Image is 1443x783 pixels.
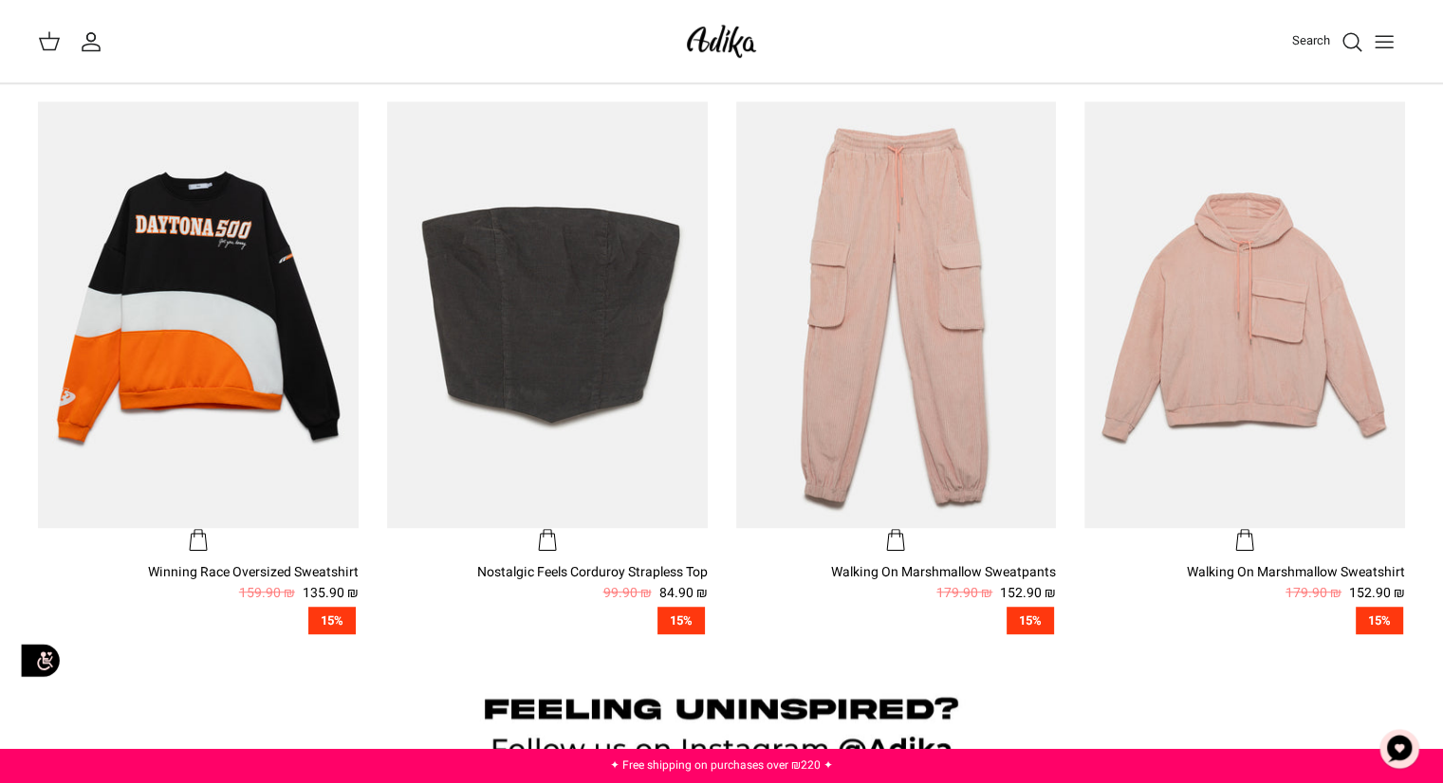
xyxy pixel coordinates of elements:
img: accessibility_icon02.svg [14,634,66,686]
a: Nostalgic Feels Corduroy Strapless Top 84.90 ₪ 99.90 ₪ [387,562,708,605]
a: Walking On Marshmallow Sweatshirt [1084,101,1405,553]
a: Walking On Marshmallow Sweatpants [736,101,1057,553]
font: 15% [1019,611,1042,629]
a: 15% [387,607,708,634]
a: Search [1292,30,1363,53]
button: Toggle menu [1363,21,1405,63]
a: 15% [736,607,1057,634]
a: Winning Race Oversized Sweatshirt 135.90 ₪ 159.90 ₪ [38,562,359,605]
font: 99.90 ₪ [603,583,652,603]
a: 15% [1084,607,1405,634]
font: Search [1292,31,1330,49]
font: 15% [1368,611,1391,629]
font: Nostalgic Feels Corduroy Strapless Top [477,562,708,582]
font: 179.90 ₪ [1286,583,1341,603]
img: Adika IL [681,19,762,64]
a: Walking On Marshmallow Sweatshirt 152.90 ₪ 179.90 ₪ [1084,562,1405,605]
font: 159.90 ₪ [239,583,295,603]
font: 84.90 ₪ [659,583,708,603]
a: ✦ Free shipping on purchases over ₪220 ✦ [610,756,833,774]
font: 135.90 ₪ [303,583,359,603]
a: Nostalgic Feels Corduroy Strapless Top [387,101,708,553]
a: My account [80,30,110,53]
a: 15% [38,607,359,634]
font: 152.90 ₪ [1000,583,1056,603]
font: 15% [670,611,693,629]
a: Walking On Marshmallow Sweatpants 152.90 ₪ 179.90 ₪ [736,562,1057,605]
font: Walking On Marshmallow Sweatshirt [1187,562,1405,582]
button: צ'אט [1371,720,1428,777]
font: 15% [321,611,343,629]
font: Winning Race Oversized Sweatshirt [148,562,359,582]
a: Winning Race Oversized Sweatshirt [38,101,359,553]
font: 179.90 ₪ [936,583,992,603]
font: 152.90 ₪ [1349,583,1405,603]
font: Walking On Marshmallow Sweatpants [831,562,1056,582]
